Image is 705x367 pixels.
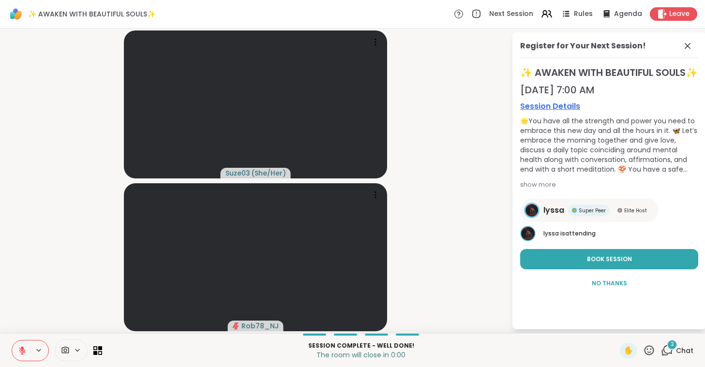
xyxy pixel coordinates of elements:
[251,168,286,178] span: ( She/Her )
[671,340,674,349] span: 3
[233,323,240,329] span: audio-muted
[624,207,647,214] span: Elite Host
[8,6,24,22] img: ShareWell Logomark
[587,255,632,264] span: Book Session
[489,9,533,19] span: Next Session
[520,180,698,190] div: show more
[520,66,698,79] span: ✨ AWAKEN WITH BEAUTIFUL SOULS✨
[520,83,698,97] div: [DATE] 7:00 AM
[520,116,698,174] div: 🌟You have all the strength and power you need to embrace this new day and all the hours in it. 🦋 ...
[520,101,698,112] a: Session Details
[624,345,633,356] span: ✋
[521,227,535,240] img: lyssa
[579,207,606,214] span: Super Peer
[520,40,646,52] div: Register for Your Next Session!
[543,229,698,238] p: is attending
[525,204,538,217] img: lyssa
[543,205,564,216] span: lyssa
[225,168,250,178] span: Suze03
[108,350,614,360] p: The room will close in 0:00
[520,273,698,294] button: No Thanks
[614,9,642,19] span: Agenda
[520,199,659,222] a: lyssalyssaSuper PeerSuper PeerElite HostElite Host
[669,9,690,19] span: Leave
[28,9,155,19] span: ✨ AWAKEN WITH BEAUTIFUL SOULS✨
[108,341,614,350] p: Session Complete - well done!
[592,279,627,288] span: No Thanks
[543,229,559,237] span: lyssa
[520,249,698,269] button: Book Session
[617,208,622,213] img: Elite Host
[241,321,279,331] span: Rob78_NJ
[572,208,577,213] img: Super Peer
[574,9,593,19] span: Rules
[676,346,693,355] span: Chat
